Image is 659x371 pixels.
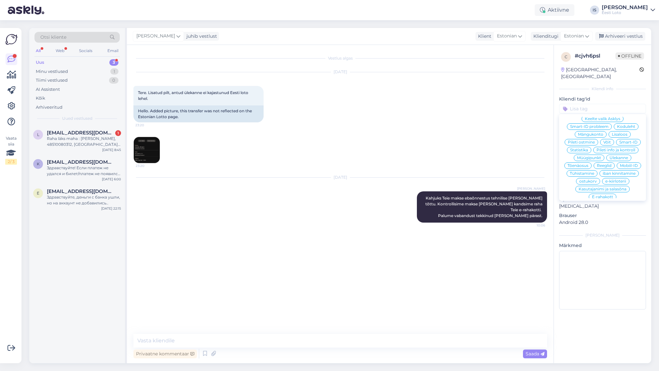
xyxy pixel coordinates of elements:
[570,148,588,152] span: Statistika
[590,6,599,15] div: IS
[559,232,646,238] div: [PERSON_NAME]
[521,223,545,228] span: 10:06
[585,117,620,121] span: Keelte valik Asklys
[36,59,44,66] div: Uus
[619,140,638,144] span: Smart-ID
[559,86,646,92] div: Kliendi info
[106,47,120,55] div: Email
[47,130,115,136] span: laheann@gmail.com
[47,159,115,165] span: kushner19071979@gmail.com
[101,206,121,211] div: [DATE] 22:15
[517,186,545,191] span: [PERSON_NAME]
[615,52,644,60] span: Offline
[136,163,160,168] span: 23:20
[575,52,615,60] div: # cjvh6psl
[36,68,68,75] div: Minu vestlused
[564,33,584,40] span: Estonian
[102,177,121,182] div: [DATE] 6:00
[47,194,121,206] div: Здравствуйте, деньги с банка ушли, но на аккаунт не добавились..
[605,179,626,183] span: e-kiirloterii
[62,116,92,121] span: Uued vestlused
[36,104,62,111] div: Arhiveeritud
[115,130,121,136] div: 1
[559,212,646,219] p: Brauser
[570,125,609,129] span: Smart-ID probleem
[133,55,547,61] div: Vestlus algas
[578,132,603,136] span: Mängukonto
[602,10,648,15] div: Eesti Loto
[133,69,547,75] div: [DATE]
[568,164,588,168] span: Tõenäosus
[36,95,45,102] div: Kõik
[37,132,39,137] span: l
[109,59,118,66] div: 3
[47,188,115,194] span: el_wanted@mail.ru
[54,47,66,55] div: Web
[497,33,517,40] span: Estonian
[184,33,217,40] div: juhib vestlust
[579,179,597,183] span: ostukorv
[138,90,249,101] span: Tere. Lisatud pilt, antud ülekanne ei kajastunud Eesti loto lehel.
[559,104,646,114] input: Lisa tag
[561,66,639,80] div: [GEOGRAPHIC_DATA], [GEOGRAPHIC_DATA]
[134,137,160,163] img: Attachment
[603,172,636,175] span: iban kinnitamine
[577,156,601,160] span: Müügipunkt
[579,187,626,191] span: Kasutajanimi ja salasõna
[5,135,17,165] div: Vaata siia
[5,159,17,165] div: 2 / 3
[36,77,68,84] div: Tiimi vestlused
[37,191,39,196] span: e
[610,156,628,160] span: Ülekanne
[47,136,121,147] div: Raha läks maha : [PERSON_NAME], 48510080312, [GEOGRAPHIC_DATA], 1.50€
[565,54,568,59] span: c
[133,174,547,180] div: [DATE]
[5,33,18,46] img: Askly Logo
[475,33,491,40] div: Klient
[595,32,645,41] div: Arhiveeri vestlus
[603,140,611,144] span: Võit
[425,196,543,218] span: Kahjuks Teie makse ebaõnnestus tehnilise [PERSON_NAME] tõttu. Kontrollisime makse [PERSON_NAME] k...
[133,350,197,358] div: Privaatne kommentaar
[102,147,121,152] div: [DATE] 8:45
[110,68,118,75] div: 1
[597,164,611,168] span: Reeglid
[559,203,646,210] p: [MEDICAL_DATA]
[40,34,66,41] span: Otsi kliente
[597,148,635,152] span: Pileti info ja kontroll
[617,125,635,129] span: Koduleht
[612,132,627,136] span: Lisaloos
[36,86,60,93] div: AI Assistent
[568,140,595,144] span: Pileti ostmine
[602,5,655,15] a: [PERSON_NAME]Eesti Loto
[592,195,613,199] span: E-rahakott
[135,123,160,128] span: 23:20
[34,47,42,55] div: All
[570,172,594,175] span: Tühistamine
[602,5,648,10] div: [PERSON_NAME]
[559,96,646,103] p: Kliendi tag'id
[526,351,544,357] span: Saada
[620,164,638,168] span: Mobiil-ID
[133,105,264,122] div: Hello. Added picture, this transfer was not reflected on the Estonian Lotto page.
[531,33,558,40] div: Klienditugi
[109,77,118,84] div: 0
[78,47,94,55] div: Socials
[535,4,574,16] div: Aktiivne
[37,161,40,166] span: k
[47,165,121,177] div: Здравствуйте! Если платеж не удался и билет/платеж не появился в вашем игровом аккаунте, пожалуйс...
[559,219,646,226] p: Android 28.0
[559,242,646,249] p: Märkmed
[136,33,175,40] span: [PERSON_NAME]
